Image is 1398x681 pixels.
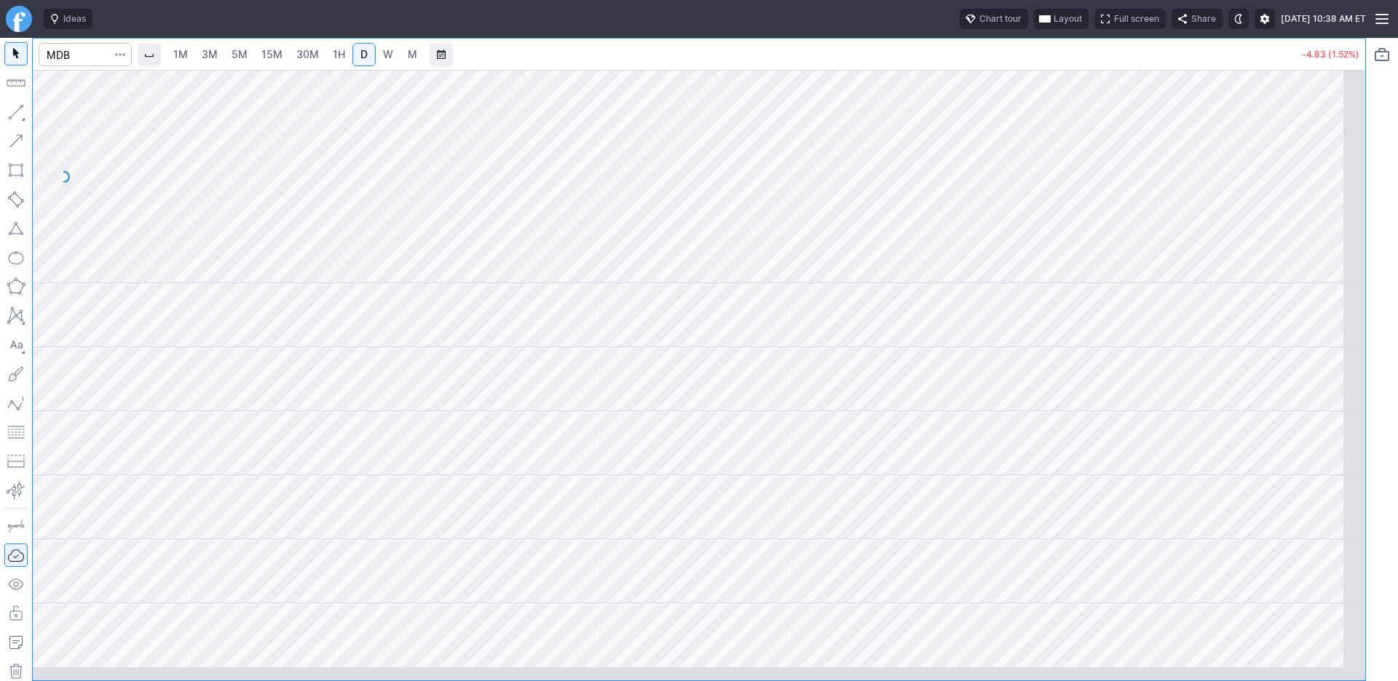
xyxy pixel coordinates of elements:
button: Hide drawings [4,573,28,596]
a: Finviz.com [6,6,32,32]
a: 15M [255,43,289,66]
span: Chart tour [979,12,1022,26]
p: -4.83 (1.52%) [1302,50,1359,59]
button: Interval [138,43,161,66]
input: Search [39,43,132,66]
a: 3M [195,43,224,66]
button: Layout [1034,9,1089,29]
button: Add note [4,631,28,654]
button: Range [430,43,453,66]
a: W [376,43,400,66]
span: 15M [261,48,283,60]
button: Search [110,43,130,66]
button: Text [4,333,28,357]
button: Full screen [1094,9,1166,29]
span: 3M [202,48,218,60]
button: Position [4,450,28,473]
a: M [400,43,424,66]
button: Measure [4,71,28,95]
button: Fibonacci retracements [4,421,28,444]
a: D [352,43,376,66]
button: Drawing mode: Single [4,514,28,538]
button: Rotated rectangle [4,188,28,211]
span: 30M [296,48,319,60]
button: Ellipse [4,246,28,269]
button: Triangle [4,217,28,240]
a: 1H [326,43,352,66]
a: 5M [225,43,254,66]
button: Share [1172,9,1223,29]
button: Toggle dark mode [1228,9,1249,29]
button: Lock drawings [4,602,28,625]
span: 1M [173,48,188,60]
button: Drawings Autosave: On [4,543,28,567]
button: Mouse [4,42,28,65]
button: Settings [1255,9,1275,29]
span: [DATE] 10:38 AM ET [1281,12,1366,26]
button: Portfolio watchlist [1370,43,1394,66]
span: Ideas [63,12,86,26]
button: Polygon [4,275,28,298]
button: Rectangle [4,159,28,182]
button: Line [4,100,28,124]
span: M [408,48,417,60]
span: Layout [1054,12,1082,26]
span: 5M [232,48,248,60]
button: Ideas [44,9,92,29]
span: Share [1191,12,1216,26]
a: 1M [167,43,194,66]
span: 1H [333,48,345,60]
span: W [383,48,393,60]
a: 30M [290,43,325,66]
button: Elliott waves [4,391,28,415]
button: Brush [4,362,28,386]
button: Chart tour [960,9,1028,29]
button: Anchored VWAP [4,479,28,502]
span: Full screen [1114,12,1159,26]
button: Arrow [4,130,28,153]
span: D [360,48,368,60]
button: XABCD [4,304,28,327]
